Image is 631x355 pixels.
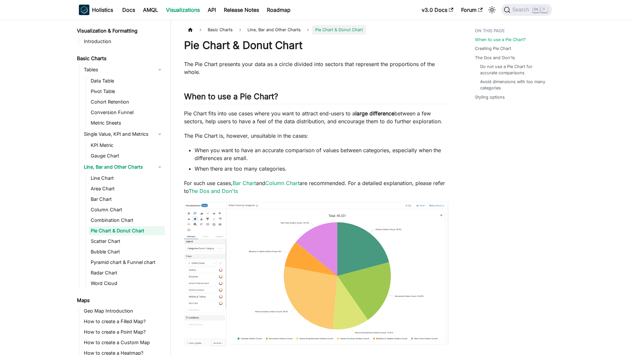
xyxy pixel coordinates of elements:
a: Roadmap [263,5,294,15]
a: KPI Metric [89,141,165,150]
a: How to create a Filled Map? [82,317,165,326]
span: Basic Charts [204,25,236,35]
nav: Docs sidebar [72,20,171,355]
a: Metric Sheets [89,118,165,128]
a: Visualizations [162,5,204,15]
a: Creating Pie Chart [475,45,511,52]
a: Avoid dimensions with too many categories [480,79,546,91]
a: Radar Chart [89,268,165,277]
a: The Dos and Don'ts [475,55,515,61]
a: Bubble Chart [89,247,165,256]
a: Basic Charts [75,54,165,63]
a: API [204,5,220,15]
a: Line, Bar and Other Charts [82,162,165,172]
a: How to create a Custom Map [82,338,165,347]
a: Pie Chart & Donut Chart [89,226,165,235]
li: When there are too many categories. [195,165,449,173]
p: For such use cases, and are recommended. For a detailed explanation, please refer to [184,179,449,195]
p: The Pie Chart presents your data as a circle divided into sectors that represent the proportions ... [184,60,449,76]
img: Holistics [79,5,89,15]
strong: large difference [355,110,394,117]
a: Conversion Funnel [89,108,165,117]
a: Docs [118,5,139,15]
a: Do not use a Pie Chart for accurate comparisons [480,63,546,76]
a: Introduction [82,37,165,46]
a: The Dos and Don'ts [189,188,238,194]
button: Search (Ctrl+K) [501,4,552,16]
nav: Breadcrumbs [184,25,449,35]
a: Combination Chart [89,216,165,225]
a: AMQL [139,5,162,15]
a: Styling options [475,94,505,100]
a: Forum [457,5,486,15]
a: Word Cloud [89,279,165,288]
h1: Pie Chart & Donut Chart [184,39,449,52]
a: Release Notes [220,5,263,15]
a: Maps [75,296,165,305]
a: Geo Map Introduction [82,306,165,316]
a: Bar Chart [89,195,165,204]
a: Gauge Chart [89,151,165,160]
button: Switch between dark and light mode (currently light mode) [487,5,497,15]
h2: When to use a Pie Chart? [184,92,449,104]
a: Pyramid chart & Funnel chart [89,258,165,267]
a: Column Chart [265,180,299,186]
a: When to use a Pie Chart? [475,36,526,43]
b: Holistics [92,6,113,14]
li: When you want to have an accurate comparison of values between categories, especially when the di... [195,146,449,162]
a: Single Value, KPI and Metrics [82,129,165,139]
kbd: K [541,7,548,12]
a: Visualization & Formatting [75,26,165,35]
span: Pie Chart & Donut Chart [312,25,366,35]
a: Scatter Chart [89,237,165,246]
a: Column Chart [89,205,165,214]
a: Pivot Table [89,87,165,96]
span: Line, Bar and Other Charts [244,25,304,35]
a: Line Chart [89,174,165,183]
p: Pie Chart fits into use cases where you want to attract end-users to a between a few sectors, hel... [184,109,449,125]
a: Tables [82,64,165,75]
span: Search [510,7,533,13]
a: How to create a Point Map? [82,327,165,337]
p: The Pie Chart is, however, unsuitable in the cases: [184,132,449,140]
a: Data Table [89,76,165,85]
a: Bar Chart [233,180,256,186]
a: Home page [184,25,197,35]
a: v3.0 Docs [418,5,457,15]
a: Cohort Retention [89,97,165,106]
a: HolisticsHolistics [79,5,113,15]
a: Area Chart [89,184,165,193]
